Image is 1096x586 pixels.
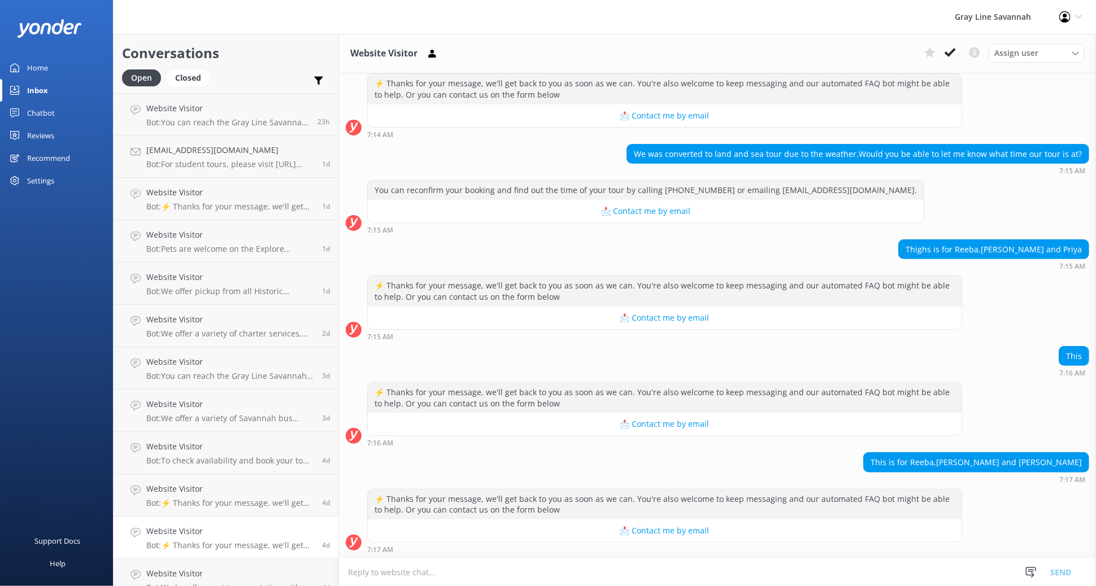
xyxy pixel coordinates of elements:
[322,456,330,465] span: Oct 11 2025 11:05am (UTC -04:00) America/New_York
[368,413,962,435] button: 📩 Contact me by email
[167,69,210,86] div: Closed
[367,130,962,138] div: Oct 11 2025 07:14am (UTC -04:00) America/New_York
[114,390,338,432] a: Website VisitorBot:We offer a variety of Savannah bus tours, all in air-conditioned comfort. You ...
[146,525,314,537] h4: Website Visitor
[114,517,338,559] a: Website VisitorBot:⚡ Thanks for your message, we'll get back to you as soon as we can. You're als...
[322,159,330,169] span: Oct 14 2025 12:32pm (UTC -04:00) America/New_York
[122,42,330,64] h2: Conversations
[322,329,330,338] span: Oct 13 2025 09:43am (UTC -04:00) America/New_York
[1059,263,1085,270] strong: 7:15 AM
[35,530,81,552] div: Support Docs
[627,167,1089,174] div: Oct 11 2025 07:15am (UTC -04:00) America/New_York
[146,186,314,199] h4: Website Visitor
[367,333,962,340] div: Oct 11 2025 07:15am (UTC -04:00) America/New_York
[114,474,338,517] a: Website VisitorBot:⚡ Thanks for your message, we'll get back to you as soon as we can. You're als...
[146,117,309,128] p: Bot: You can reach the Gray Line Savannah team at [PHONE_NUMBER] or toll-free at [PHONE_NUMBER]. ...
[322,202,330,211] span: Oct 14 2025 10:12am (UTC -04:00) America/New_York
[1059,369,1089,377] div: Oct 11 2025 07:16am (UTC -04:00) America/New_York
[146,202,314,212] p: Bot: ⚡ Thanks for your message, we'll get back to you as soon as we can. You're also welcome to k...
[114,135,338,178] a: [EMAIL_ADDRESS][DOMAIN_NAME]Bot:For student tours, please visit [URL][DOMAIN_NAME] for more infor...
[322,413,330,423] span: Oct 11 2025 05:04pm (UTC -04:00) America/New_York
[27,124,54,147] div: Reviews
[146,244,314,254] p: Bot: Pets are welcome on the Explore Savannah Trolley Tour and the 360° Panoramic Tour of Histori...
[368,181,924,200] div: You can reconfirm your booking and find out the time of your tour by calling [PHONE_NUMBER] or em...
[368,489,962,519] div: ⚡ Thanks for your message, we'll get back to you as soon as we can. You're also welcome to keep m...
[994,47,1038,59] span: Assign user
[114,432,338,474] a: Website VisitorBot:To check availability and book your tour, please visit [URL][DOMAIN_NAME].4d
[899,240,1089,259] div: Thighs is for Reeba,[PERSON_NAME] and Priya
[367,334,393,340] strong: 7:15 AM
[27,102,55,124] div: Chatbot
[146,313,314,326] h4: Website Visitor
[146,356,314,368] h4: Website Visitor
[1059,168,1085,174] strong: 7:15 AM
[146,413,314,423] p: Bot: We offer a variety of Savannah bus tours, all in air-conditioned comfort. You can explore op...
[322,498,330,508] span: Oct 11 2025 09:47am (UTC -04:00) America/New_York
[368,519,962,542] button: 📩 Contact me by email
[146,102,309,115] h4: Website Visitor
[114,347,338,390] a: Website VisitorBot:You can reach the Gray Line Savannah team at [PHONE_NUMBER], [PHONE_NUMBER] (t...
[368,307,962,329] button: 📩 Contact me by email
[114,178,338,220] a: Website VisitorBot:⚡ Thanks for your message, we'll get back to you as soon as we can. You're als...
[27,56,48,79] div: Home
[114,220,338,263] a: Website VisitorBot:Pets are welcome on the Explore Savannah Trolley Tour and the 360° Panoramic T...
[27,79,48,102] div: Inbox
[367,226,924,234] div: Oct 11 2025 07:15am (UTC -04:00) America/New_York
[627,145,1089,164] div: We was converted to land and sea tour due to the weather.Would you be able to let me know what ti...
[146,371,314,381] p: Bot: You can reach the Gray Line Savannah team at [PHONE_NUMBER], [PHONE_NUMBER] (toll-free), or ...
[114,93,338,135] a: Website VisitorBot:You can reach the Gray Line Savannah team at [PHONE_NUMBER] or toll-free at [P...
[1059,476,1085,483] strong: 7:17 AM
[146,456,314,466] p: Bot: To check availability and book your tour, please visit [URL][DOMAIN_NAME].
[27,147,70,169] div: Recommend
[17,19,82,38] img: yonder-white-logo.png
[367,439,962,447] div: Oct 11 2025 07:16am (UTC -04:00) America/New_York
[146,567,314,580] h4: Website Visitor
[350,46,417,61] h3: Website Visitor
[1059,370,1085,377] strong: 7:16 AM
[27,169,54,192] div: Settings
[863,475,1089,483] div: Oct 11 2025 07:17am (UTC -04:00) America/New_York
[114,305,338,347] a: Website VisitorBot:We offer a variety of charter services, including corporate, convention, and w...
[367,545,962,553] div: Oct 11 2025 07:17am (UTC -04:00) America/New_York
[167,71,215,84] a: Closed
[146,159,314,169] p: Bot: For student tours, please visit [URL][DOMAIN_NAME] for more information or call [PERSON_NAME...
[122,71,167,84] a: Open
[322,244,330,253] span: Oct 13 2025 10:25pm (UTC -04:00) America/New_York
[367,546,393,553] strong: 7:17 AM
[368,104,962,127] button: 📩 Contact me by email
[898,262,1089,270] div: Oct 11 2025 07:15am (UTC -04:00) America/New_York
[368,200,924,222] button: 📩 Contact me by email
[146,398,314,410] h4: Website Visitor
[322,371,330,381] span: Oct 12 2025 06:15am (UTC -04:00) America/New_York
[146,540,314,550] p: Bot: ⚡ Thanks for your message, we'll get back to you as soon as we can. You're also welcome to k...
[146,271,314,283] h4: Website Visitor
[146,229,314,241] h4: Website Visitor
[122,69,161,86] div: Open
[322,286,330,296] span: Oct 13 2025 08:52pm (UTC -04:00) America/New_York
[368,276,962,306] div: ⚡ Thanks for your message, we'll get back to you as soon as we can. You're also welcome to keep m...
[146,483,314,495] h4: Website Visitor
[114,263,338,305] a: Website VisitorBot:We offer pickup from all Historic Downtown hotels and B&Bs in [GEOGRAPHIC_DATA...
[50,552,66,575] div: Help
[989,44,1085,62] div: Assign User
[368,74,962,104] div: ⚡ Thanks for your message, we'll get back to you as soon as we can. You're also welcome to keep m...
[146,440,314,453] h4: Website Visitor
[146,144,314,156] h4: [EMAIL_ADDRESS][DOMAIN_NAME]
[864,453,1089,472] div: This is for Reeba,[PERSON_NAME] and [PERSON_NAME]
[368,383,962,413] div: ⚡ Thanks for your message, we'll get back to you as soon as we can. You're also welcome to keep m...
[367,440,393,447] strong: 7:16 AM
[318,117,330,126] span: Oct 14 2025 02:08pm (UTC -04:00) America/New_York
[146,329,314,339] p: Bot: We offer a variety of charter services, including corporate, convention, and wedding charter...
[1059,347,1089,366] div: This
[367,227,393,234] strong: 7:15 AM
[146,286,314,296] p: Bot: We offer pickup from all Historic Downtown hotels and B&Bs in [GEOGRAPHIC_DATA], as well as ...
[146,498,314,508] p: Bot: ⚡ Thanks for your message, we'll get back to you as soon as we can. You're also welcome to k...
[322,540,330,550] span: Oct 11 2025 07:17am (UTC -04:00) America/New_York
[367,132,393,138] strong: 7:14 AM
